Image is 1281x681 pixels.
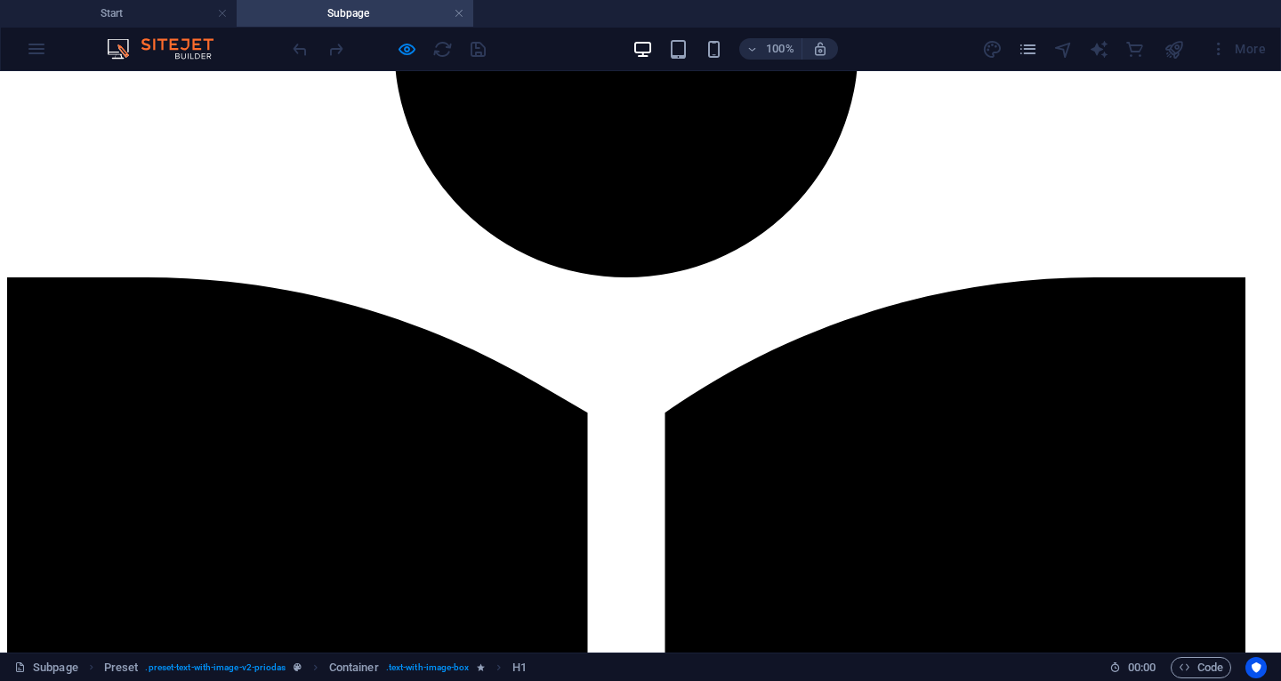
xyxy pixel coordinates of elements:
i: Element contains an animation [477,662,485,672]
button: Click here to leave preview mode and continue editing [396,38,417,60]
span: . text-with-image-box [386,657,470,678]
h4: Subpage [237,4,473,23]
span: Click to select. Double-click to edit [512,657,527,678]
span: : [1140,661,1143,674]
button: 100% [739,38,802,60]
span: Click to select. Double-click to edit [329,657,379,678]
button: Usercentrics [1245,657,1267,678]
i: This element is a customizable preset [294,662,302,672]
h6: Session time [1109,657,1156,678]
button: Code [1171,657,1231,678]
nav: breadcrumb [104,657,527,678]
img: Editor Logo [102,38,236,60]
span: Click to select. Double-click to edit [104,657,139,678]
h6: 100% [766,38,794,60]
i: On resize automatically adjust zoom level to fit chosen device. [812,41,828,57]
i: Pages (Ctrl+Alt+S) [1018,39,1038,60]
span: 00 00 [1128,657,1156,678]
span: . preset-text-with-image-v2-priodas [145,657,286,678]
a: Click to cancel selection. Double-click to open Pages [14,657,78,678]
span: Code [1179,657,1223,678]
button: pages [1018,38,1039,60]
